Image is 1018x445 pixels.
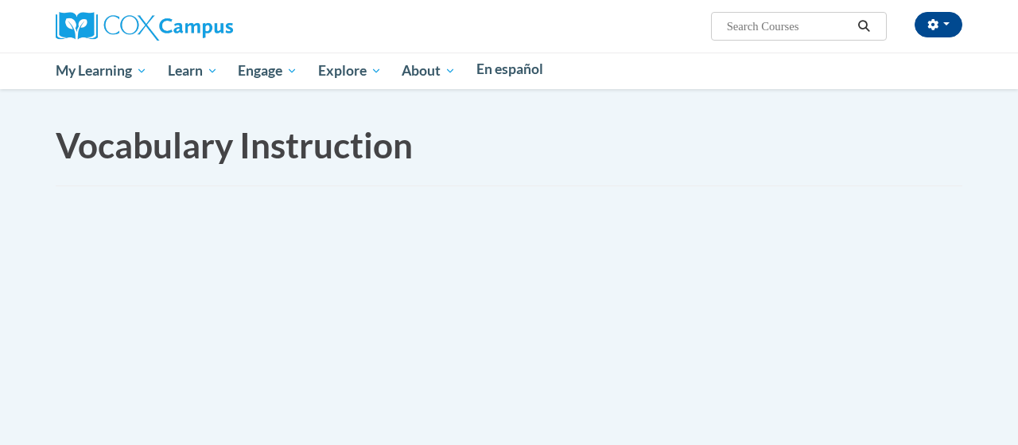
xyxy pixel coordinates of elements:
a: Learn [157,53,228,89]
img: Cox Campus [56,12,233,41]
span: Vocabulary Instruction [56,124,413,166]
input: Search Courses [725,17,853,36]
span: My Learning [56,61,147,80]
a: My Learning [45,53,157,89]
a: En español [466,53,554,86]
button: Search [853,17,876,36]
a: About [392,53,467,89]
button: Account Settings [915,12,962,37]
span: En español [476,61,543,77]
i:  [857,21,872,33]
span: About [402,61,456,80]
a: Cox Campus [56,18,233,32]
a: Engage [227,53,308,89]
span: Explore [318,61,382,80]
span: Learn [168,61,218,80]
div: Main menu [44,53,974,89]
a: Explore [308,53,392,89]
span: Engage [238,61,297,80]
